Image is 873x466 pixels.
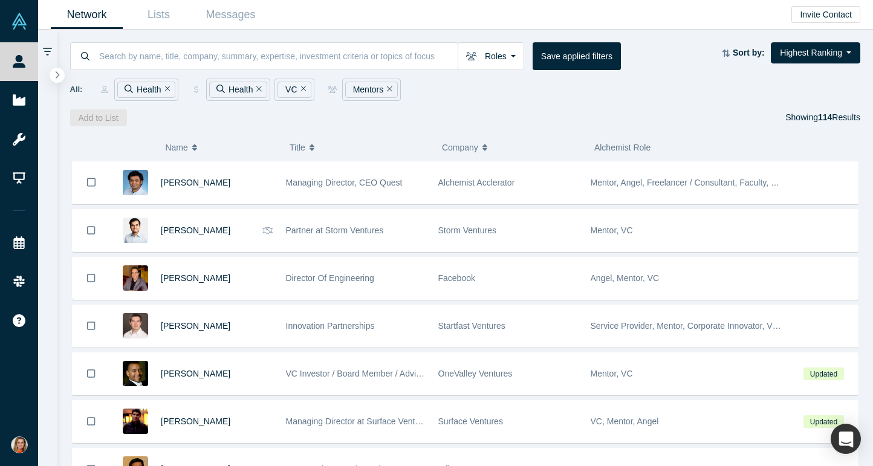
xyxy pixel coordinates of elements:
button: Company [442,135,582,160]
button: Roles [458,42,524,70]
span: VC, Mentor, Angel [591,416,659,426]
button: Bookmark [73,257,110,299]
span: Alchemist Acclerator [438,178,515,187]
span: Updated [803,367,843,380]
div: Health [209,82,267,98]
span: Mentor, Angel, Freelancer / Consultant, Faculty, Partner, Lecturer, VC [591,178,850,187]
a: [PERSON_NAME] [161,416,230,426]
button: Invite Contact [791,6,860,23]
button: Title [290,135,429,160]
img: Gulin Yilmaz's Account [11,436,28,453]
button: Remove Filter [161,83,170,97]
span: Innovation Partnerships [286,321,375,331]
a: [PERSON_NAME] [161,178,230,187]
a: Lists [123,1,195,29]
span: Director Of Engineering [286,273,374,283]
img: Arun Penmetsa's Profile Image [123,218,148,243]
button: Bookmark [73,353,110,395]
img: Michael Thaney's Profile Image [123,313,148,338]
button: Name [165,135,277,160]
span: All: [70,83,83,95]
button: Add to List [70,109,127,126]
img: Alchemist Vault Logo [11,13,28,30]
span: Facebook [438,273,475,283]
span: Name [165,135,187,160]
span: Mentor, VC [591,369,633,378]
img: Rodrigo Schmidt's Profile Image [123,265,148,291]
button: Remove Filter [297,83,307,97]
span: Managing Director at Surface Ventures [286,416,432,426]
button: Highest Ranking [771,42,860,63]
span: OneValley Ventures [438,369,513,378]
img: Gyan Kapur's Profile Image [123,409,148,434]
span: Mentor, VC [591,225,633,235]
button: Bookmark [73,210,110,251]
span: Angel, Mentor, VC [591,273,660,283]
div: Showing [785,109,860,126]
span: Updated [803,415,843,428]
input: Search by name, title, company, summary, expertise, investment criteria or topics of focus [98,42,458,70]
span: Startfast Ventures [438,321,505,331]
div: VC [277,82,311,98]
span: Company [442,135,478,160]
button: Bookmark [73,401,110,442]
strong: Sort by: [733,48,765,57]
span: Managing Director, CEO Quest [286,178,403,187]
button: Save applied filters [533,42,621,70]
strong: 114 [818,112,832,122]
button: Remove Filter [253,83,262,97]
a: [PERSON_NAME] [161,225,230,235]
div: Mentors [345,82,398,98]
img: Juan Scarlett's Profile Image [123,361,148,386]
div: Health [117,82,175,98]
span: Surface Ventures [438,416,503,426]
span: VC Investor / Board Member / Advisor [286,369,428,378]
span: Results [818,112,860,122]
span: Partner at Storm Ventures [286,225,384,235]
a: [PERSON_NAME] [161,321,230,331]
span: Storm Ventures [438,225,497,235]
a: [PERSON_NAME] [161,369,230,378]
button: Bookmark [73,161,110,204]
span: Title [290,135,305,160]
a: Network [51,1,123,29]
button: Bookmark [73,305,110,347]
a: [PERSON_NAME] [161,273,230,283]
img: Gnani Palanikumar's Profile Image [123,170,148,195]
span: Service Provider, Mentor, Corporate Innovator, VC, Angel [591,321,805,331]
a: Messages [195,1,267,29]
button: Remove Filter [383,83,392,97]
span: Alchemist Role [594,143,651,152]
